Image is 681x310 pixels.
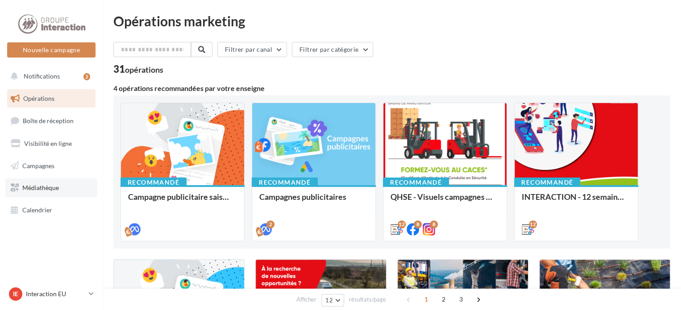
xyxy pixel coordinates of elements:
[436,292,451,306] span: 2
[454,292,468,306] span: 3
[23,95,54,102] span: Opérations
[22,184,59,191] span: Médiathèque
[259,192,368,210] div: Campagnes publicitaires
[514,178,580,187] div: Recommandé
[5,134,97,153] a: Visibilité en ligne
[383,178,449,187] div: Recommandé
[83,73,90,80] div: 2
[128,192,237,210] div: Campagne publicitaire saisonniers
[113,85,670,92] div: 4 opérations recommandées par votre enseigne
[26,289,85,298] p: Interaction EU
[430,220,438,228] div: 8
[529,220,537,228] div: 12
[22,206,52,214] span: Calendrier
[125,66,163,74] div: opérations
[24,140,72,147] span: Visibilité en ligne
[23,117,74,124] span: Boîte de réception
[13,289,18,298] span: IE
[419,292,433,306] span: 1
[5,157,97,175] a: Campagnes
[5,201,97,219] a: Calendrier
[7,285,96,302] a: IE Interaction EU
[5,89,97,108] a: Opérations
[252,178,318,187] div: Recommandé
[390,192,499,210] div: QHSE - Visuels campagnes siège
[5,178,97,197] a: Médiathèque
[349,295,386,304] span: résultats/page
[414,220,422,228] div: 8
[325,297,333,304] span: 12
[522,192,631,210] div: INTERACTION - 12 semaines de publication
[22,161,54,169] span: Campagnes
[217,42,287,57] button: Filtrer par canal
[321,294,344,306] button: 12
[7,42,96,58] button: Nouvelle campagne
[292,42,373,57] button: Filtrer par catégorie
[120,178,187,187] div: Recommandé
[24,72,60,80] span: Notifications
[398,220,406,228] div: 12
[5,67,94,86] button: Notifications 2
[113,64,163,74] div: 31
[5,111,97,130] a: Boîte de réception
[296,295,316,304] span: Afficher
[113,14,670,28] div: Opérations marketing
[266,220,274,228] div: 2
